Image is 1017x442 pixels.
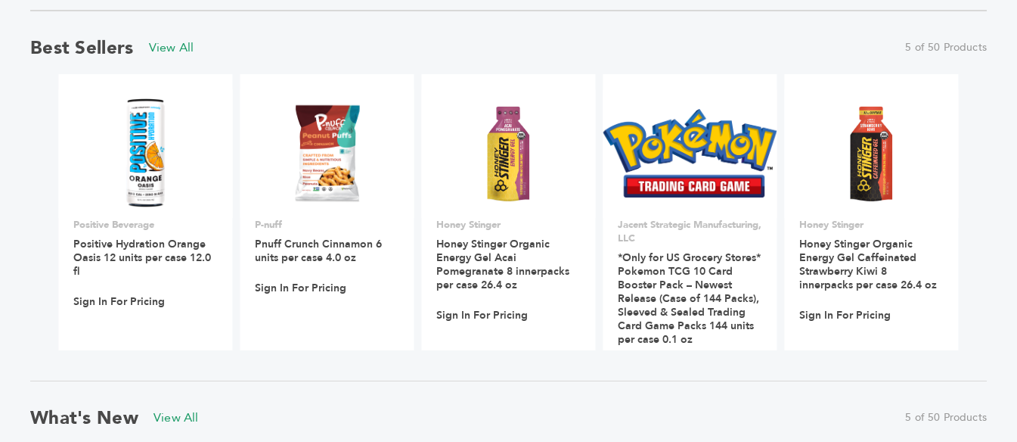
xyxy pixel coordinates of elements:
[272,98,382,208] img: Pnuff Crunch Cinnamon 6 units per case 4.0 oz
[799,218,943,232] p: Honey Stinger
[905,40,987,55] span: 5 of 50 Products
[73,295,165,309] a: Sign In For Pricing
[454,98,563,208] img: Honey Stinger Organic Energy Gel Acai Pomegranate 8 innerpacks per case 26.4 oz
[30,36,134,61] h2: Best Sellers
[255,282,346,295] a: Sign In For Pricing
[153,409,199,426] a: View All
[30,406,138,431] h2: What's New
[73,237,211,279] a: Positive Hydration Orange Oasis 12 units per case 12.0 fl
[799,237,937,292] a: Honey Stinger Organic Energy Gel Caffeinated Strawberry Kiwi 8 innerpacks per case 26.4 oz
[436,237,569,292] a: Honey Stinger Organic Energy Gel Acai Pomegranate 8 innerpacks per case 26.4 oz
[255,218,398,232] p: P-nuff
[73,218,217,232] p: Positive Beverage
[905,410,987,425] span: 5 of 50 Products
[603,109,777,198] img: *Only for US Grocery Stores* Pokemon TCG 10 Card Booster Pack – Newest Release (Case of 144 Packs...
[436,309,528,322] a: Sign In For Pricing
[122,98,168,207] img: Positive Hydration Orange Oasis 12 units per case 12.0 fl
[817,98,926,208] img: Honey Stinger Organic Energy Gel Caffeinated Strawberry Kiwi 8 innerpacks per case 26.4 oz
[799,309,891,322] a: Sign In For Pricing
[255,237,382,265] a: Pnuff Crunch Cinnamon 6 units per case 4.0 oz
[618,363,709,377] a: Sign In For Pricing
[618,251,761,347] a: *Only for US Grocery Stores* Pokemon TCG 10 Card Booster Pack – Newest Release (Case of 144 Packs...
[149,39,194,56] a: View All
[618,218,761,245] p: Jacent Strategic Manufacturing, LLC
[436,218,580,232] p: Honey Stinger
